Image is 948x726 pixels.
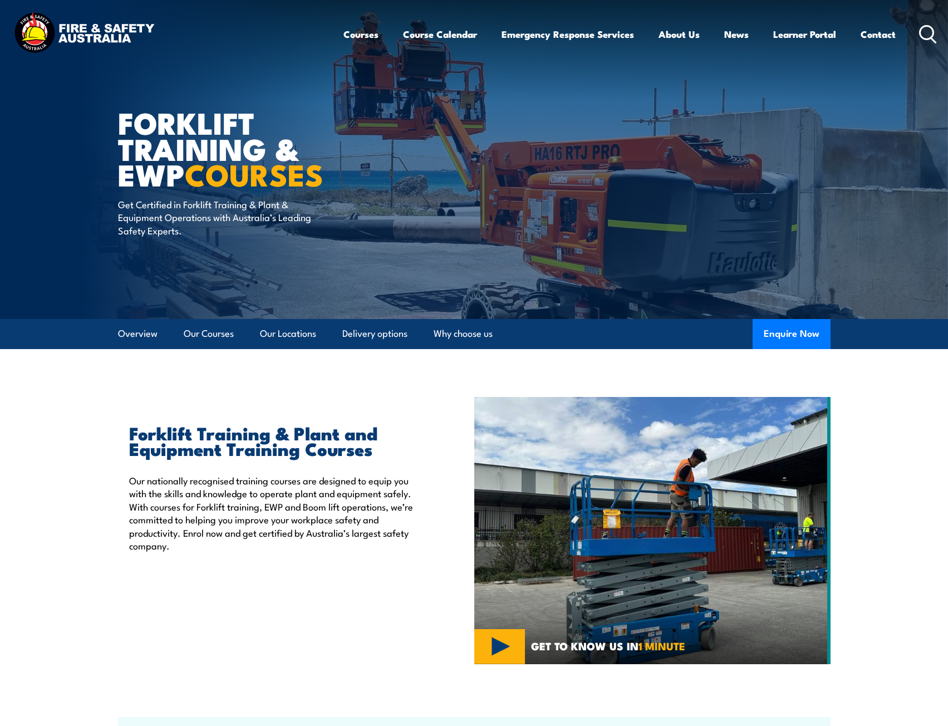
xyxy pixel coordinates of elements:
[659,19,700,49] a: About Us
[861,19,896,49] a: Contact
[129,425,423,456] h2: Forklift Training & Plant and Equipment Training Courses
[531,641,685,651] span: GET TO KNOW US IN
[434,319,493,349] a: Why choose us
[342,319,407,349] a: Delivery options
[260,319,316,349] a: Our Locations
[129,474,423,552] p: Our nationally recognised training courses are designed to equip you with the skills and knowledg...
[118,198,321,237] p: Get Certified in Forklift Training & Plant & Equipment Operations with Australia’s Leading Safety...
[403,19,477,49] a: Course Calendar
[638,637,685,654] strong: 1 MINUTE
[185,150,323,197] strong: COURSES
[184,319,234,349] a: Our Courses
[118,319,158,349] a: Overview
[502,19,634,49] a: Emergency Response Services
[118,109,393,187] h1: Forklift Training & EWP
[724,19,749,49] a: News
[474,397,831,664] img: Verification of Competency (VOC) for Elevating Work Platform (EWP) Under 11m
[343,19,379,49] a: Courses
[753,319,831,349] button: Enquire Now
[773,19,836,49] a: Learner Portal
